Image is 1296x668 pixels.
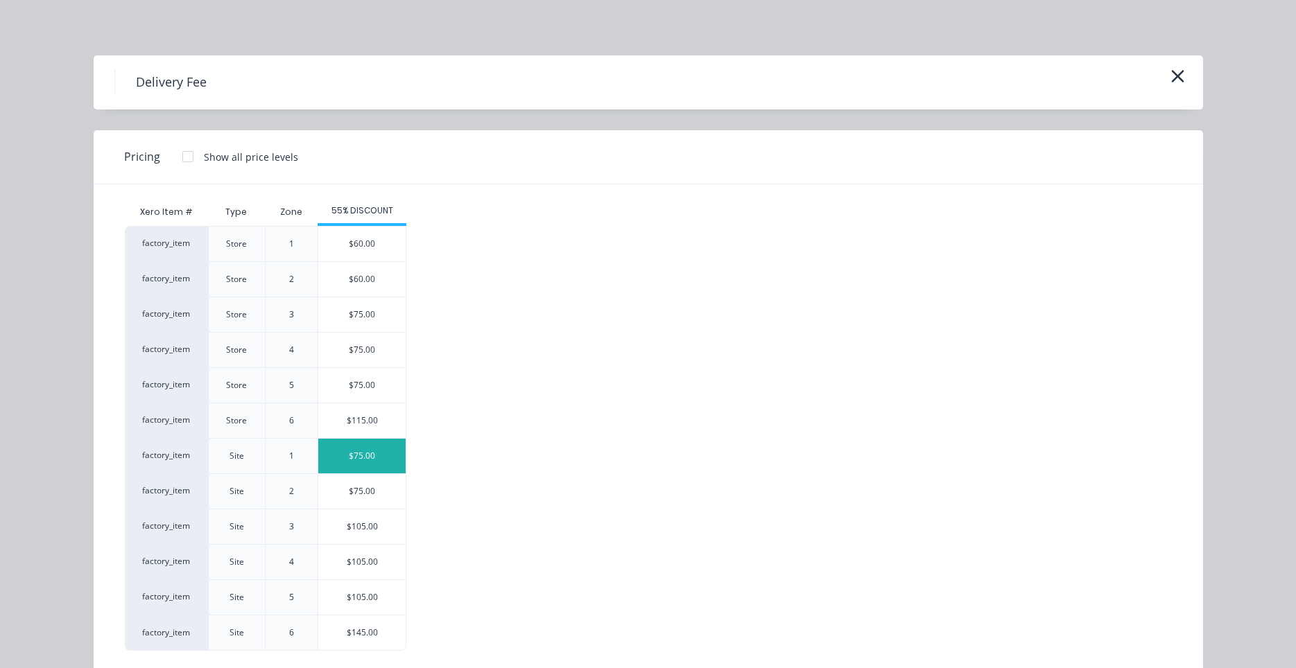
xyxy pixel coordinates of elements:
[230,626,244,639] div: Site
[318,474,406,509] div: $75.00
[289,238,294,250] div: 1
[289,273,294,285] div: 2
[289,556,294,568] div: 4
[214,195,258,229] div: Type
[230,520,244,533] div: Site
[289,520,294,533] div: 3
[289,379,294,392] div: 5
[125,544,208,579] div: factory_item
[226,344,247,356] div: Store
[226,379,247,392] div: Store
[289,344,294,356] div: 4
[230,485,244,498] div: Site
[289,626,294,639] div: 6
[125,297,208,332] div: factory_item
[318,368,406,403] div: $75.00
[226,238,247,250] div: Store
[204,150,298,164] div: Show all price levels
[125,403,208,438] div: factory_item
[289,308,294,321] div: 3
[318,545,406,579] div: $105.00
[289,450,294,462] div: 1
[318,262,406,297] div: $60.00
[226,273,247,285] div: Store
[318,509,406,544] div: $105.00
[318,580,406,615] div: $105.00
[125,367,208,403] div: factory_item
[125,226,208,261] div: factory_item
[318,403,406,438] div: $115.00
[318,297,406,332] div: $75.00
[289,485,294,498] div: 2
[318,204,406,217] div: 55% DISCOUNT
[125,579,208,615] div: factory_item
[226,414,247,427] div: Store
[124,148,160,165] span: Pricing
[318,227,406,261] div: $60.00
[125,261,208,297] div: factory_item
[289,414,294,427] div: 6
[318,333,406,367] div: $75.00
[230,450,244,462] div: Site
[125,509,208,544] div: factory_item
[125,615,208,651] div: factory_item
[269,195,313,229] div: Zone
[318,439,406,473] div: $75.00
[125,332,208,367] div: factory_item
[230,556,244,568] div: Site
[125,438,208,473] div: factory_item
[125,198,208,226] div: Xero Item #
[230,591,244,604] div: Site
[289,591,294,604] div: 5
[114,69,227,96] h4: Delivery Fee
[125,473,208,509] div: factory_item
[226,308,247,321] div: Store
[318,615,406,650] div: $145.00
